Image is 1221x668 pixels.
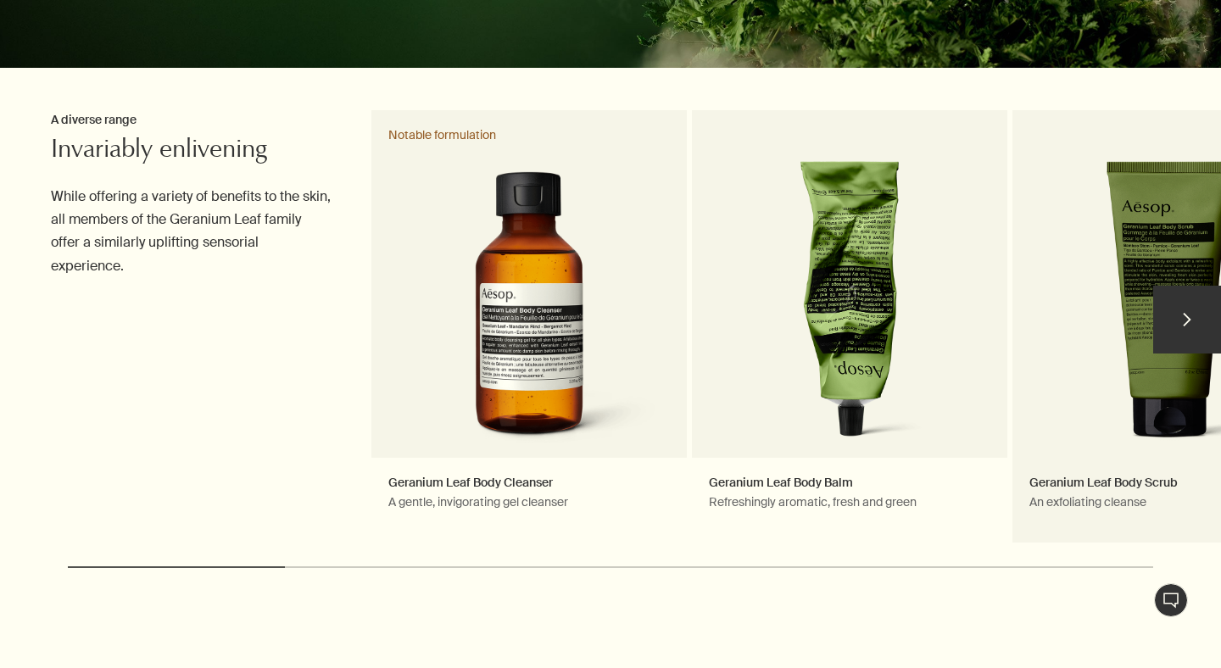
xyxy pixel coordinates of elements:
h3: A diverse range [51,110,332,131]
button: Live Assistance [1154,583,1188,617]
button: next slide [1153,286,1221,353]
a: Geranium Leaf Body CleanserA gentle, invigorating gel cleanserGeranium Leaf Body Cleanser 100 mL ... [371,110,687,544]
p: While offering a variety of benefits to the skin, all members of the Geranium Leaf family offer a... [51,185,332,277]
a: Geranium Leaf Body BalmRefreshingly aromatic, fresh and greenGeranium Leaf Body Balm 100 mL in gr... [692,110,1007,544]
h2: Invariably enlivening [51,135,332,169]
